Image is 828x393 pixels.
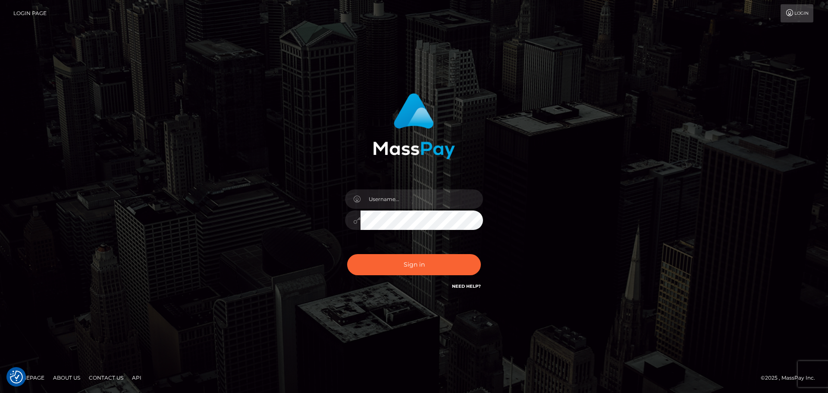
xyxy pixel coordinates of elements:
[9,371,48,384] a: Homepage
[452,283,481,289] a: Need Help?
[10,371,23,384] button: Consent Preferences
[50,371,84,384] a: About Us
[373,93,455,159] img: MassPay Login
[361,189,483,209] input: Username...
[761,373,822,383] div: © 2025 , MassPay Inc.
[85,371,127,384] a: Contact Us
[347,254,481,275] button: Sign in
[13,4,47,22] a: Login Page
[10,371,23,384] img: Revisit consent button
[781,4,813,22] a: Login
[129,371,145,384] a: API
